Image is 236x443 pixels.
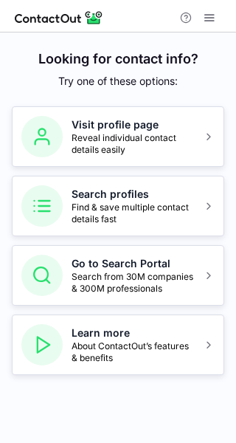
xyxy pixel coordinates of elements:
[12,106,224,167] button: Visit profile pageReveal individual contact details easily
[72,202,194,225] span: Find & save multiple contact details fast
[72,326,194,340] h5: Learn more
[15,9,103,27] img: ContactOut v5.3.10
[72,340,194,364] span: About ContactOut’s features & benefits
[72,187,194,202] h5: Search profiles
[72,271,194,295] span: Search from 30M companies & 300M professionals
[72,117,194,132] h5: Visit profile page
[72,256,194,271] h5: Go to Search Portal
[12,245,224,306] button: Go to Search PortalSearch from 30M companies & 300M professionals
[12,315,224,375] button: Learn moreAbout ContactOut’s features & benefits
[72,132,194,156] span: Reveal individual contact details easily
[21,116,63,157] img: Visit profile page
[21,324,63,365] img: Learn more
[21,185,63,227] img: Search profiles
[12,176,224,236] button: Search profilesFind & save multiple contact details fast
